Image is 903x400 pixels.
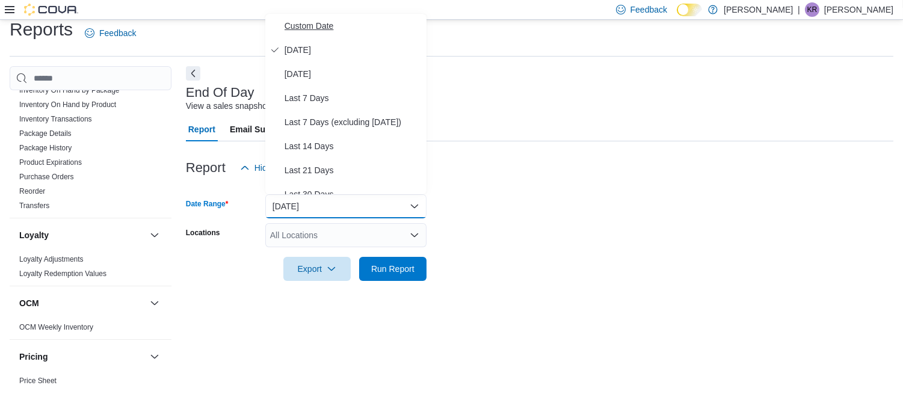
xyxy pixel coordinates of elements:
[10,374,171,393] div: Pricing
[285,67,422,81] span: [DATE]
[291,257,344,281] span: Export
[19,85,120,95] span: Inventory On Hand by Package
[19,86,120,94] a: Inventory On Hand by Package
[230,117,306,141] span: Email Subscription
[235,156,322,180] button: Hide Parameters
[24,4,78,16] img: Cova
[19,297,145,309] button: OCM
[807,2,818,17] span: KR
[147,349,162,364] button: Pricing
[19,297,39,309] h3: OCM
[186,161,226,175] h3: Report
[19,187,45,195] a: Reorder
[19,201,49,211] span: Transfers
[19,376,57,386] span: Price Sheet
[19,269,106,278] a: Loyalty Redemption Values
[630,4,667,16] span: Feedback
[254,162,318,174] span: Hide Parameters
[10,17,73,42] h1: Reports
[80,21,141,45] a: Feedback
[19,269,106,278] span: Loyalty Redemption Values
[265,194,427,218] button: [DATE]
[410,230,419,240] button: Open list of options
[147,296,162,310] button: OCM
[19,100,116,109] a: Inventory On Hand by Product
[798,2,800,17] p: |
[285,187,422,202] span: Last 30 Days
[19,351,145,363] button: Pricing
[19,158,82,167] a: Product Expirations
[805,2,819,17] div: Kevin Russell
[677,4,702,16] input: Dark Mode
[285,163,422,177] span: Last 21 Days
[19,114,92,124] span: Inventory Transactions
[10,40,171,218] div: Inventory
[19,322,93,332] span: OCM Weekly Inventory
[19,255,84,263] a: Loyalty Adjustments
[285,19,422,33] span: Custom Date
[283,257,351,281] button: Export
[19,144,72,152] a: Package History
[19,173,74,181] a: Purchase Orders
[188,117,215,141] span: Report
[19,202,49,210] a: Transfers
[19,143,72,153] span: Package History
[19,115,92,123] a: Inventory Transactions
[186,199,229,209] label: Date Range
[824,2,893,17] p: [PERSON_NAME]
[186,85,254,100] h3: End Of Day
[359,257,427,281] button: Run Report
[10,252,171,286] div: Loyalty
[285,139,422,153] span: Last 14 Days
[19,129,72,138] a: Package Details
[19,229,49,241] h3: Loyalty
[186,228,220,238] label: Locations
[186,100,362,112] div: View a sales snapshot for a date or date range.
[10,320,171,339] div: OCM
[19,172,74,182] span: Purchase Orders
[186,66,200,81] button: Next
[371,263,415,275] span: Run Report
[147,228,162,242] button: Loyalty
[724,2,793,17] p: [PERSON_NAME]
[285,91,422,105] span: Last 7 Days
[99,27,136,39] span: Feedback
[285,115,422,129] span: Last 7 Days (excluding [DATE])
[19,351,48,363] h3: Pricing
[265,14,427,194] div: Select listbox
[285,43,422,57] span: [DATE]
[19,323,93,331] a: OCM Weekly Inventory
[19,229,145,241] button: Loyalty
[19,377,57,385] a: Price Sheet
[19,100,116,109] span: Inventory On Hand by Product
